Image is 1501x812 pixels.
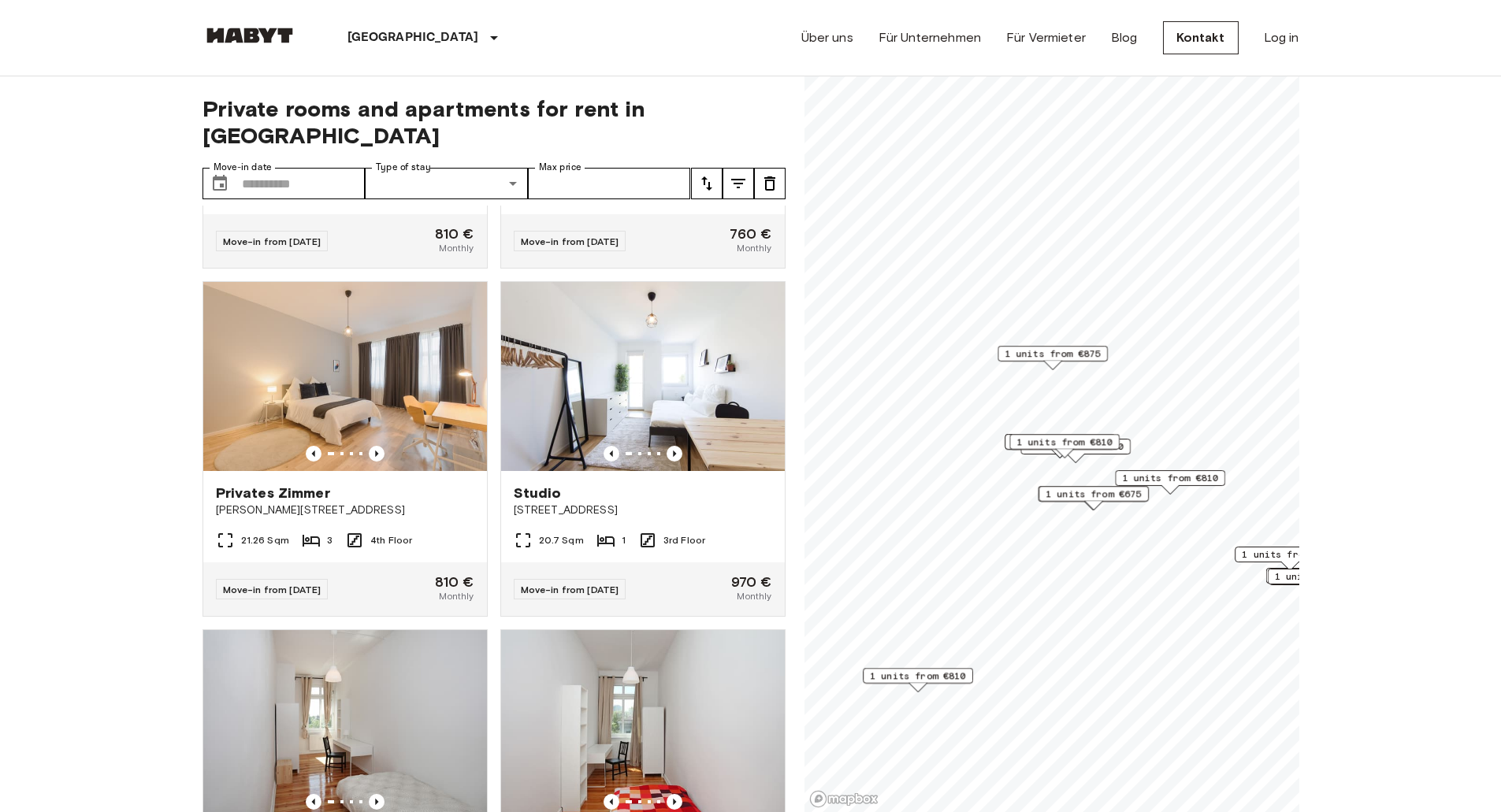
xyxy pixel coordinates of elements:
[439,241,474,255] span: Monthly
[879,28,981,47] a: Für Unternehmen
[514,502,772,518] span: [STREET_ADDRESS]
[1264,28,1299,47] a: Log in
[1009,434,1120,458] div: Map marker
[998,346,1108,370] div: Map marker
[1005,347,1101,361] span: 1 units from €875
[202,281,488,617] a: Marketing picture of unit DE-01-267-002-03HPrevious imagePrevious imagePrivates Zimmer[PERSON_NAM...
[863,668,973,692] div: Map marker
[306,794,321,810] button: Previous image
[539,161,581,174] label: Max price
[604,446,619,462] button: Previous image
[801,28,853,47] a: Über uns
[514,484,562,502] span: Studio
[435,575,474,589] span: 810 €
[1163,21,1239,54] a: Kontakt
[667,446,682,462] button: Previous image
[203,282,487,471] img: Marketing picture of unit DE-01-267-002-03H
[1006,28,1086,47] a: Für Vermieter
[1235,547,1345,571] div: Map marker
[223,584,321,595] span: Move-in from [DATE]
[737,589,771,603] span: Monthly
[1111,28,1138,47] a: Blog
[667,794,682,810] button: Previous image
[521,235,619,247] span: Move-in from [DATE]
[214,161,272,174] label: Move-in date
[754,168,786,199] button: tune
[730,227,772,241] span: 760 €
[1242,547,1338,562] span: 1 units from €970
[1274,569,1376,584] span: 1 units from €1280
[435,227,474,241] span: 810 €
[223,235,321,247] span: Move-in from [DATE]
[663,533,705,547] span: 3rd Floor
[1265,568,1381,592] div: Map marker
[327,533,333,547] span: 3
[622,533,626,547] span: 1
[604,794,619,810] button: Previous image
[1046,487,1142,501] span: 1 units from €675
[539,533,584,547] span: 20.7 Sqm
[1038,486,1149,510] div: Map marker
[370,533,412,547] span: 4th Floor
[202,95,786,149] span: Private rooms and apartments for rent in [GEOGRAPHIC_DATA]
[369,446,385,462] button: Previous image
[809,790,879,808] a: Mapbox logo
[723,168,754,199] button: tune
[216,502,474,518] span: [PERSON_NAME][STREET_ADDRESS]
[306,446,321,462] button: Previous image
[241,533,289,547] span: 21.26 Sqm
[202,28,297,43] img: Habyt
[1038,486,1148,510] div: Map marker
[501,282,785,471] img: Marketing picture of unit DE-01-002-018-01H
[870,669,966,683] span: 1 units from €810
[369,794,385,810] button: Previous image
[1115,470,1225,495] div: Map marker
[731,575,772,589] span: 970 €
[376,161,431,174] label: Type of stay
[1027,439,1124,454] span: 1 units from €710
[521,584,619,595] span: Move-in from [DATE]
[347,28,479,47] p: [GEOGRAPHIC_DATA]
[500,281,786,617] a: Marketing picture of unit DE-01-002-018-01HPrevious imagePrevious imageStudio[STREET_ADDRESS]20.7...
[204,168,236,199] button: Choose date
[1267,569,1383,593] div: Map marker
[1122,471,1218,485] span: 1 units from €810
[439,589,474,603] span: Monthly
[691,168,723,199] button: tune
[1016,435,1113,449] span: 1 units from €810
[1020,439,1131,463] div: Map marker
[1005,434,1115,458] div: Map marker
[737,241,771,255] span: Monthly
[216,484,330,502] span: Privates Zimmer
